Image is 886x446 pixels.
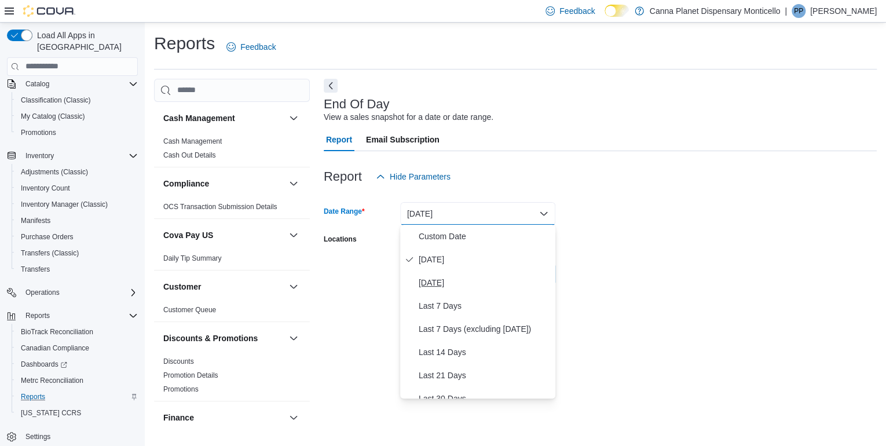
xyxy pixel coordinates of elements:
[287,228,301,242] button: Cova Pay US
[16,165,93,179] a: Adjustments (Classic)
[23,5,75,17] img: Cova
[2,308,142,324] button: Reports
[16,390,50,404] a: Reports
[163,357,194,365] a: Discounts
[419,253,551,266] span: [DATE]
[154,200,310,218] div: Compliance
[792,4,806,18] div: Parth Patel
[154,134,310,167] div: Cash Management
[163,412,194,423] h3: Finance
[21,408,81,418] span: [US_STATE] CCRS
[21,167,88,177] span: Adjustments (Classic)
[16,262,54,276] a: Transfers
[12,213,142,229] button: Manifests
[16,325,98,339] a: BioTrack Reconciliation
[16,126,61,140] a: Promotions
[21,392,45,401] span: Reports
[25,151,54,160] span: Inventory
[163,112,235,124] h3: Cash Management
[419,276,551,290] span: [DATE]
[21,343,89,353] span: Canadian Compliance
[12,340,142,356] button: Canadian Compliance
[21,286,138,299] span: Operations
[559,5,595,17] span: Feedback
[222,35,280,59] a: Feedback
[21,96,91,105] span: Classification (Classic)
[21,360,67,369] span: Dashboards
[163,151,216,159] a: Cash Out Details
[163,229,284,241] button: Cova Pay US
[12,261,142,277] button: Transfers
[419,299,551,313] span: Last 7 Days
[16,341,138,355] span: Canadian Compliance
[21,309,54,323] button: Reports
[16,230,138,244] span: Purchase Orders
[16,374,88,387] a: Metrc Reconciliation
[16,126,138,140] span: Promotions
[12,356,142,372] a: Dashboards
[419,392,551,405] span: Last 30 Days
[12,389,142,405] button: Reports
[16,198,138,211] span: Inventory Manager (Classic)
[366,128,440,151] span: Email Subscription
[163,254,222,263] span: Daily Tip Summary
[419,322,551,336] span: Last 7 Days (excluding [DATE])
[21,429,138,444] span: Settings
[21,77,54,91] button: Catalog
[16,181,75,195] a: Inventory Count
[16,390,138,404] span: Reports
[21,184,70,193] span: Inventory Count
[163,254,222,262] a: Daily Tip Summary
[163,137,222,146] span: Cash Management
[163,412,284,423] button: Finance
[12,164,142,180] button: Adjustments (Classic)
[21,430,55,444] a: Settings
[605,5,629,17] input: Dark Mode
[163,281,284,293] button: Customer
[324,97,390,111] h3: End Of Day
[240,41,276,53] span: Feedback
[12,196,142,213] button: Inventory Manager (Classic)
[16,93,138,107] span: Classification (Classic)
[16,325,138,339] span: BioTrack Reconciliation
[25,311,50,320] span: Reports
[163,229,213,241] h3: Cova Pay US
[16,406,86,420] a: [US_STATE] CCRS
[163,436,219,445] span: GL Account Totals
[16,198,112,211] a: Inventory Manager (Classic)
[12,245,142,261] button: Transfers (Classic)
[163,202,277,211] span: OCS Transaction Submission Details
[2,76,142,92] button: Catalog
[21,248,79,258] span: Transfers (Classic)
[16,374,138,387] span: Metrc Reconciliation
[163,203,277,211] a: OCS Transaction Submission Details
[324,170,362,184] h3: Report
[163,112,284,124] button: Cash Management
[154,32,215,55] h1: Reports
[21,128,56,137] span: Promotions
[16,181,138,195] span: Inventory Count
[163,385,199,394] span: Promotions
[16,109,138,123] span: My Catalog (Classic)
[16,357,72,371] a: Dashboards
[163,281,201,293] h3: Customer
[25,79,49,89] span: Catalog
[21,327,93,337] span: BioTrack Reconciliation
[324,79,338,93] button: Next
[163,371,218,379] a: Promotion Details
[16,246,138,260] span: Transfers (Classic)
[287,411,301,425] button: Finance
[21,376,83,385] span: Metrc Reconciliation
[163,385,199,393] a: Promotions
[785,4,787,18] p: |
[12,372,142,389] button: Metrc Reconciliation
[16,93,96,107] a: Classification (Classic)
[16,357,138,371] span: Dashboards
[650,4,781,18] p: Canna Planet Dispensary Monticello
[163,151,216,160] span: Cash Out Details
[390,171,451,182] span: Hide Parameters
[163,371,218,380] span: Promotion Details
[16,262,138,276] span: Transfers
[324,111,493,123] div: View a sales snapshot for a date or date range.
